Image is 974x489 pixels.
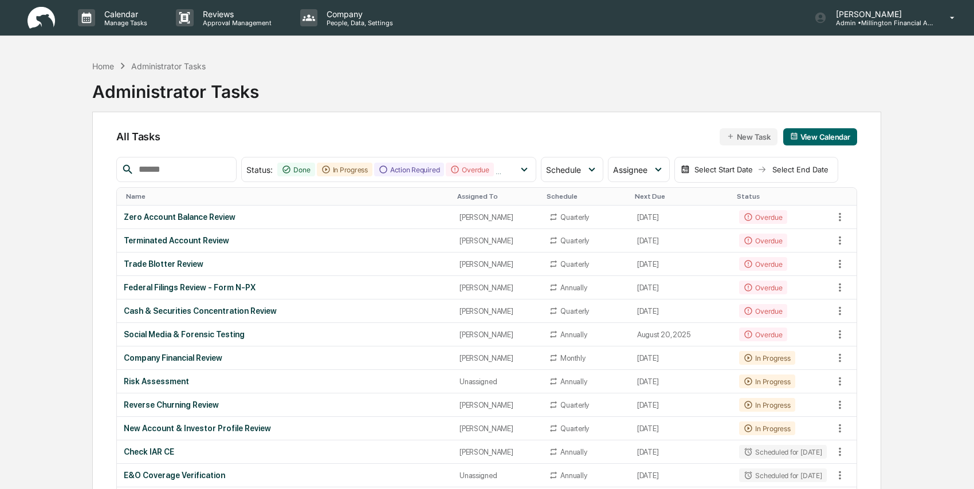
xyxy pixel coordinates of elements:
[737,192,828,200] div: Toggle SortBy
[560,213,589,222] div: Quarterly
[739,234,787,247] div: Overdue
[131,61,206,71] div: Administrator Tasks
[560,236,589,245] div: Quarterly
[630,370,733,393] td: [DATE]
[720,128,777,145] button: New Task
[459,424,535,433] div: [PERSON_NAME]
[757,165,767,174] img: arrow right
[630,229,733,253] td: [DATE]
[374,163,444,176] div: Action Required
[613,165,647,175] span: Assignee
[124,212,446,222] div: Zero Account Balance Review
[630,417,733,440] td: [DATE]
[459,307,535,316] div: [PERSON_NAME]
[124,353,446,362] div: Company Financial Review
[124,283,446,292] div: Federal Filings Review - Form N-PX
[124,471,446,480] div: E&O Coverage Verification
[630,346,733,370] td: [DATE]
[546,165,581,175] span: Schedule
[124,447,446,456] div: Check IAR CE
[459,330,535,339] div: [PERSON_NAME]
[95,19,153,27] p: Manage Tasks
[681,165,690,174] img: calendar
[459,471,535,480] div: Unassigned
[560,330,587,339] div: Annually
[124,330,446,339] div: Social Media & Forensic Testing
[630,276,733,299] td: [DATE]
[547,192,626,200] div: Toggle SortBy
[246,165,273,175] span: Status :
[630,253,733,276] td: [DATE]
[92,61,114,71] div: Home
[560,260,589,269] div: Quarterly
[446,163,493,176] div: Overdue
[560,307,589,316] div: Quarterly
[459,354,535,362] div: [PERSON_NAME]
[459,377,535,386] div: Unassigned
[739,351,795,365] div: In Progress
[739,468,826,482] div: Scheduled for [DATE]
[937,451,968,482] iframe: Open customer support
[739,398,795,412] div: In Progress
[635,192,728,200] div: Toggle SortBy
[783,128,857,145] button: View Calendar
[790,132,798,140] img: calendar
[459,283,535,292] div: [PERSON_NAME]
[739,281,787,294] div: Overdue
[459,213,535,222] div: [PERSON_NAME]
[317,163,372,176] div: In Progress
[95,9,153,19] p: Calendar
[739,445,826,459] div: Scheduled for [DATE]
[459,236,535,245] div: [PERSON_NAME]
[630,464,733,487] td: [DATE]
[739,374,795,388] div: In Progress
[739,421,795,435] div: In Progress
[560,424,589,433] div: Quarterly
[630,299,733,323] td: [DATE]
[630,440,733,464] td: [DATE]
[124,377,446,386] div: Risk Assessment
[560,354,585,362] div: Monthly
[560,401,589,409] div: Quarterly
[630,206,733,229] td: [DATE]
[827,19,933,27] p: Admin • Millington Financial Advisors, LLC
[739,257,787,271] div: Overdue
[124,424,446,433] div: New Account & Investor Profile Review
[194,19,277,27] p: Approval Management
[459,448,535,456] div: [PERSON_NAME]
[124,306,446,316] div: Cash & Securities Concentration Review
[457,192,537,200] div: Toggle SortBy
[834,192,857,200] div: Toggle SortBy
[459,260,535,269] div: [PERSON_NAME]
[560,448,587,456] div: Annually
[116,131,160,143] span: All Tasks
[560,471,587,480] div: Annually
[739,304,787,318] div: Overdue
[194,9,277,19] p: Reviews
[692,165,755,174] div: Select Start Date
[124,259,446,269] div: Trade Blotter Review
[277,163,315,176] div: Done
[739,328,787,341] div: Overdue
[317,19,399,27] p: People, Data, Settings
[126,192,448,200] div: Toggle SortBy
[630,323,733,346] td: August 20, 2025
[769,165,832,174] div: Select End Date
[124,236,446,245] div: Terminated Account Review
[560,377,587,386] div: Annually
[560,283,587,292] div: Annually
[459,401,535,409] div: [PERSON_NAME]
[739,210,787,224] div: Overdue
[317,9,399,19] p: Company
[827,9,933,19] p: [PERSON_NAME]
[630,393,733,417] td: [DATE]
[28,7,55,29] img: logo
[124,400,446,409] div: Reverse Churning Review
[92,72,259,102] div: Administrator Tasks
